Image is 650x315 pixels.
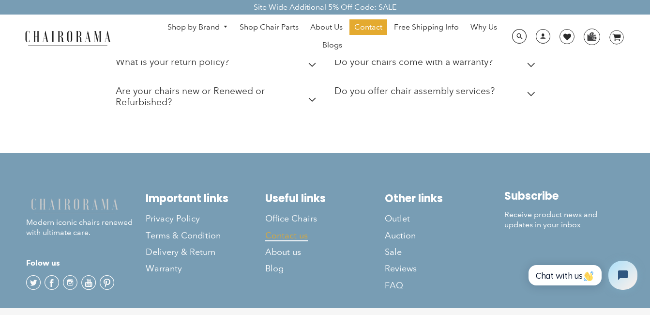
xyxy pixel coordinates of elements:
span: Auction [385,230,416,241]
a: Terms & Condition [146,227,265,243]
span: Blogs [322,40,342,50]
h4: Folow us [26,257,146,269]
img: WhatsApp_Image_2024-07-12_at_16.23.01.webp [584,29,599,44]
summary: Do your chairs come with a warranty? [334,49,539,79]
summary: What is your return policy? [116,49,320,79]
h2: What is your return policy? [116,56,229,67]
a: Blog [265,260,385,277]
span: About Us [310,22,343,32]
span: Why Us [470,22,497,32]
a: Office Chairs [265,210,385,227]
a: Auction [385,227,504,243]
a: Warranty [146,260,265,277]
h2: Do you offer chair assembly services? [334,85,495,96]
span: FAQ [385,280,403,291]
h2: Important links [146,192,265,205]
a: Shop Chair Parts [235,19,303,35]
span: Delivery & Return [146,247,215,258]
span: Sale [385,247,402,258]
a: About Us [305,19,348,35]
a: FAQ [385,277,504,294]
span: Privacy Policy [146,213,200,224]
p: Modern iconic chairs renewed with ultimate care. [26,197,146,238]
a: Shop by Brand [163,20,233,35]
span: Office Chairs [265,213,317,224]
summary: Do you offer chair assembly services? [334,79,539,108]
h2: Other links [385,192,504,205]
h2: Do your chairs come with a warranty? [334,56,493,67]
span: Contact [354,22,382,32]
a: Contact us [265,227,385,243]
h2: Are your chairs new or Renewed or Refurbished? [116,85,320,108]
a: Free Shipping Info [389,19,464,35]
span: Terms & Condition [146,230,221,241]
a: Sale [385,244,504,260]
a: Privacy Policy [146,210,265,227]
span: Contact us [265,230,308,241]
a: Delivery & Return [146,244,265,260]
img: chairorama [26,197,123,214]
a: Why Us [466,19,502,35]
span: Free Shipping Info [394,22,459,32]
img: chairorama [19,29,116,46]
span: About us [265,247,301,258]
span: Outlet [385,213,410,224]
a: Contact [349,19,387,35]
a: Blogs [317,37,347,53]
span: Warranty [146,263,182,274]
span: Reviews [385,263,417,274]
nav: DesktopNavigation [157,19,507,55]
span: Blog [265,263,284,274]
summary: Are your chairs new or Renewed or Refurbished? [116,79,320,119]
h2: Useful links [265,192,385,205]
span: Shop Chair Parts [240,22,299,32]
iframe: Tidio Chat [518,252,646,298]
p: Receive product news and updates in your inbox [504,210,624,230]
a: About us [265,244,385,260]
a: Reviews [385,260,504,277]
a: Outlet [385,210,504,227]
h2: Subscribe [504,189,624,203]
